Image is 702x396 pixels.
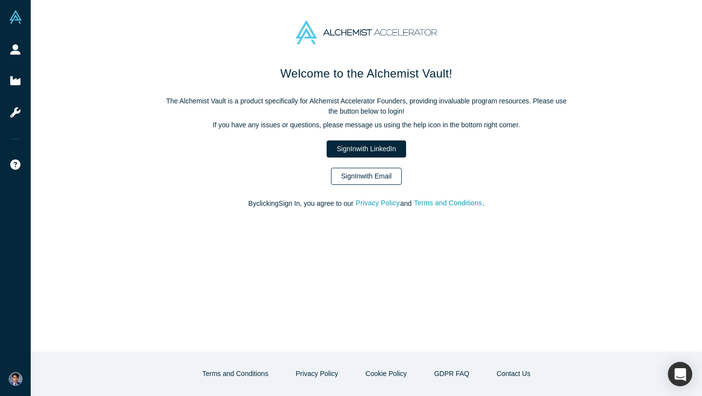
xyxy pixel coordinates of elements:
[192,365,278,382] button: Terms and Conditions
[162,198,571,209] p: By clicking Sign In , you agree to our and .
[487,365,541,382] button: Contact Us
[355,365,417,382] button: Cookie Policy
[327,140,406,158] a: SignInwith LinkedIn
[285,365,348,382] button: Privacy Policy
[9,10,22,24] img: Alchemist Vault Logo
[296,20,436,44] img: Alchemist Accelerator Logo
[162,120,571,130] p: If you have any issues or questions, please message us using the help icon in the bottom right co...
[331,168,402,185] a: SignInwith Email
[413,198,483,209] button: Terms and Conditions
[162,96,571,117] p: The Alchemist Vault is a product specifically for Alchemist Accelerator Founders, providing inval...
[355,198,400,209] button: Privacy Policy
[162,65,571,82] h1: Welcome to the Alchemist Vault!
[9,372,22,386] img: Daanish Ahmed's Account
[424,365,479,382] a: GDPR FAQ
